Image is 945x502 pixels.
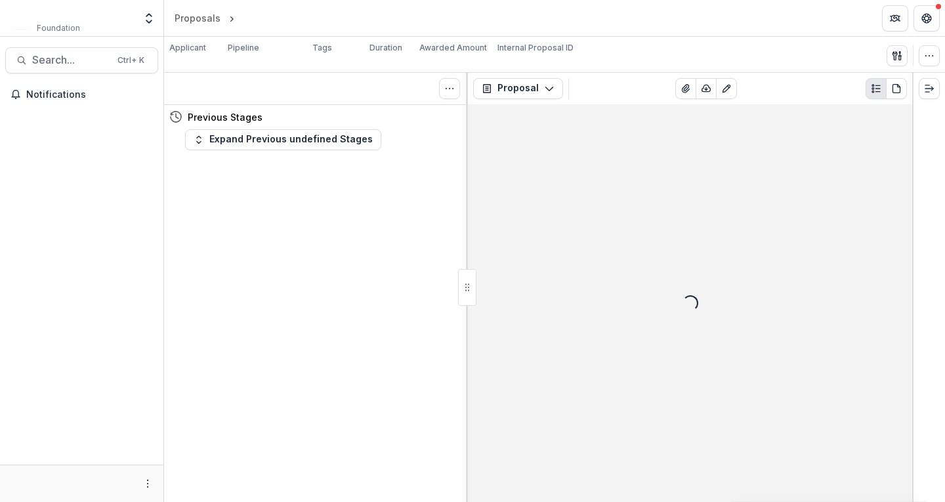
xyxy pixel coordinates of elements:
p: Tags [312,42,332,54]
nav: breadcrumb [169,9,293,28]
button: Proposal [473,78,563,99]
div: Ctrl + K [115,53,147,68]
p: Duration [369,42,402,54]
button: Partners [882,5,908,31]
span: Notifications [26,89,153,100]
button: Toggle View Cancelled Tasks [439,78,460,99]
a: Proposals [169,9,226,28]
button: Edit as form [716,78,737,99]
button: Open entity switcher [140,5,158,31]
button: Plaintext view [866,78,887,99]
span: Search... [32,54,110,66]
button: Expand Previous undefined Stages [185,129,381,150]
button: Get Help [913,5,940,31]
p: Pipeline [228,42,259,54]
p: Internal Proposal ID [497,42,574,54]
button: Notifications [5,84,158,105]
button: PDF view [886,78,907,99]
h4: Previous Stages [188,110,262,124]
span: Foundation [37,22,80,34]
div: Proposals [175,11,220,25]
p: Awarded Amount [419,42,487,54]
button: Search... [5,47,158,73]
p: Applicant [169,42,206,54]
button: More [140,476,156,492]
button: Expand right [919,78,940,99]
button: View Attached Files [675,78,696,99]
